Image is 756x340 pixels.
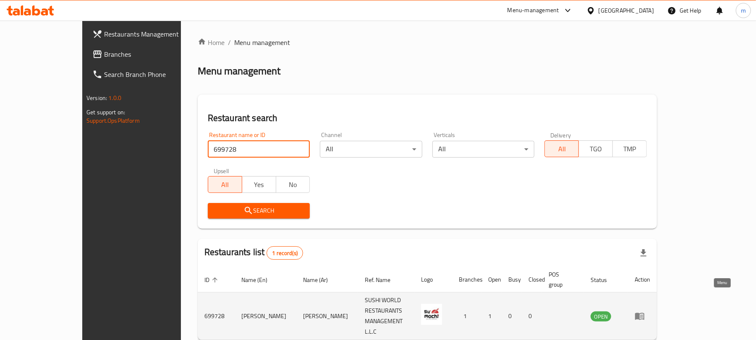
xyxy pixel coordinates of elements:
[358,293,415,340] td: SUSHI WORLD RESTAURANTS MANAGEMENT L.L.C
[741,6,746,15] span: m
[241,275,278,285] span: Name (En)
[267,246,303,260] div: Total records count
[104,49,202,59] span: Branches
[242,176,276,193] button: Yes
[208,203,310,219] button: Search
[246,179,273,191] span: Yes
[502,267,522,293] th: Busy
[628,267,657,293] th: Action
[452,267,481,293] th: Branches
[548,143,576,155] span: All
[549,269,574,290] span: POS group
[208,141,310,158] input: Search for restaurant name or ID..
[591,275,618,285] span: Status
[86,64,209,84] a: Search Branch Phone
[104,29,202,39] span: Restaurants Management
[86,115,140,126] a: Support.OpsPlatform
[320,141,422,158] div: All
[267,249,303,257] span: 1 record(s)
[612,140,647,157] button: TMP
[86,92,107,103] span: Version:
[550,132,571,138] label: Delivery
[234,37,290,47] span: Menu management
[582,143,610,155] span: TGO
[212,179,239,191] span: All
[303,275,339,285] span: Name (Ar)
[208,112,647,124] h2: Restaurant search
[616,143,644,155] span: TMP
[280,179,307,191] span: No
[214,168,229,174] label: Upsell
[365,275,401,285] span: Ref. Name
[86,24,209,44] a: Restaurants Management
[198,37,657,47] nav: breadcrumb
[198,37,225,47] a: Home
[228,37,231,47] li: /
[507,5,559,16] div: Menu-management
[591,312,611,322] span: OPEN
[86,44,209,64] a: Branches
[108,92,121,103] span: 1.0.0
[522,293,542,340] td: 0
[481,293,502,340] td: 1
[208,176,242,193] button: All
[452,293,481,340] td: 1
[235,293,296,340] td: [PERSON_NAME]
[276,176,310,193] button: No
[198,267,657,340] table: enhanced table
[481,267,502,293] th: Open
[591,311,611,322] div: OPEN
[104,69,202,79] span: Search Branch Phone
[432,141,535,158] div: All
[296,293,358,340] td: [PERSON_NAME]
[86,107,125,118] span: Get support on:
[204,246,303,260] h2: Restaurants list
[215,206,303,216] span: Search
[522,267,542,293] th: Closed
[414,267,452,293] th: Logo
[198,293,235,340] td: 699728
[421,304,442,325] img: Sushi Mochi
[599,6,654,15] div: [GEOGRAPHIC_DATA]
[198,64,280,78] h2: Menu management
[544,140,579,157] button: All
[633,243,654,263] div: Export file
[502,293,522,340] td: 0
[578,140,613,157] button: TGO
[204,275,220,285] span: ID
